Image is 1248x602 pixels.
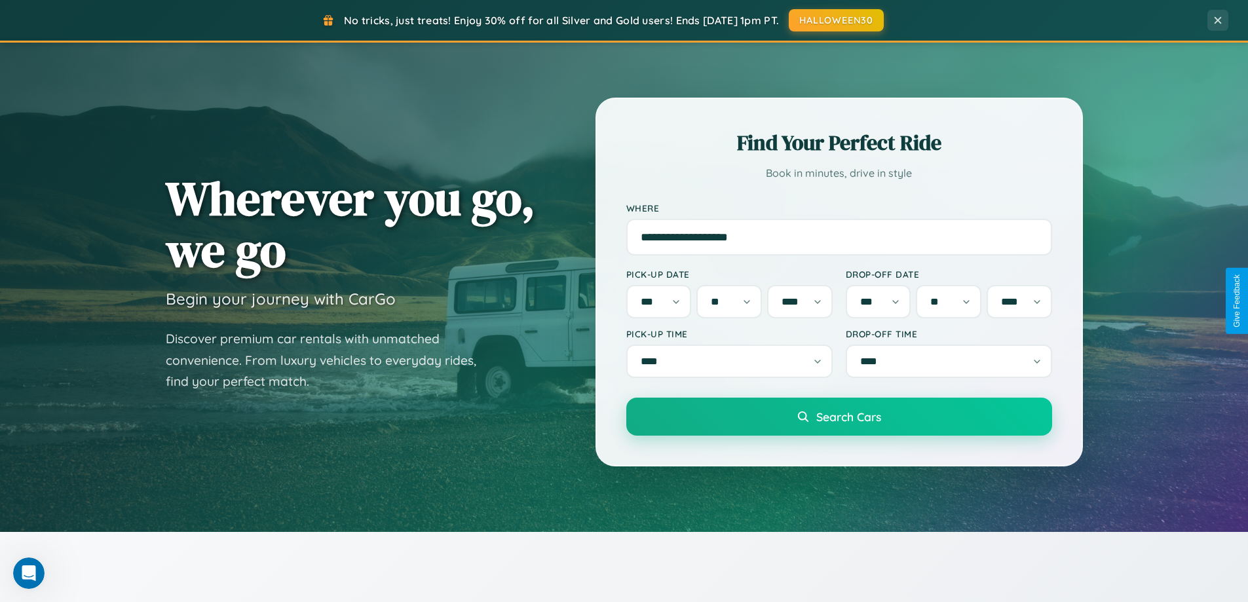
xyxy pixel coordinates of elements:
[344,14,779,27] span: No tricks, just treats! Enjoy 30% off for all Silver and Gold users! Ends [DATE] 1pm PT.
[846,328,1052,339] label: Drop-off Time
[626,128,1052,157] h2: Find Your Perfect Ride
[13,557,45,589] iframe: Intercom live chat
[166,289,396,309] h3: Begin your journey with CarGo
[166,172,535,276] h1: Wherever you go, we go
[789,9,884,31] button: HALLOWEEN30
[626,269,833,280] label: Pick-up Date
[626,164,1052,183] p: Book in minutes, drive in style
[166,328,493,392] p: Discover premium car rentals with unmatched convenience. From luxury vehicles to everyday rides, ...
[816,409,881,424] span: Search Cars
[626,202,1052,214] label: Where
[1232,274,1241,328] div: Give Feedback
[626,398,1052,436] button: Search Cars
[626,328,833,339] label: Pick-up Time
[846,269,1052,280] label: Drop-off Date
